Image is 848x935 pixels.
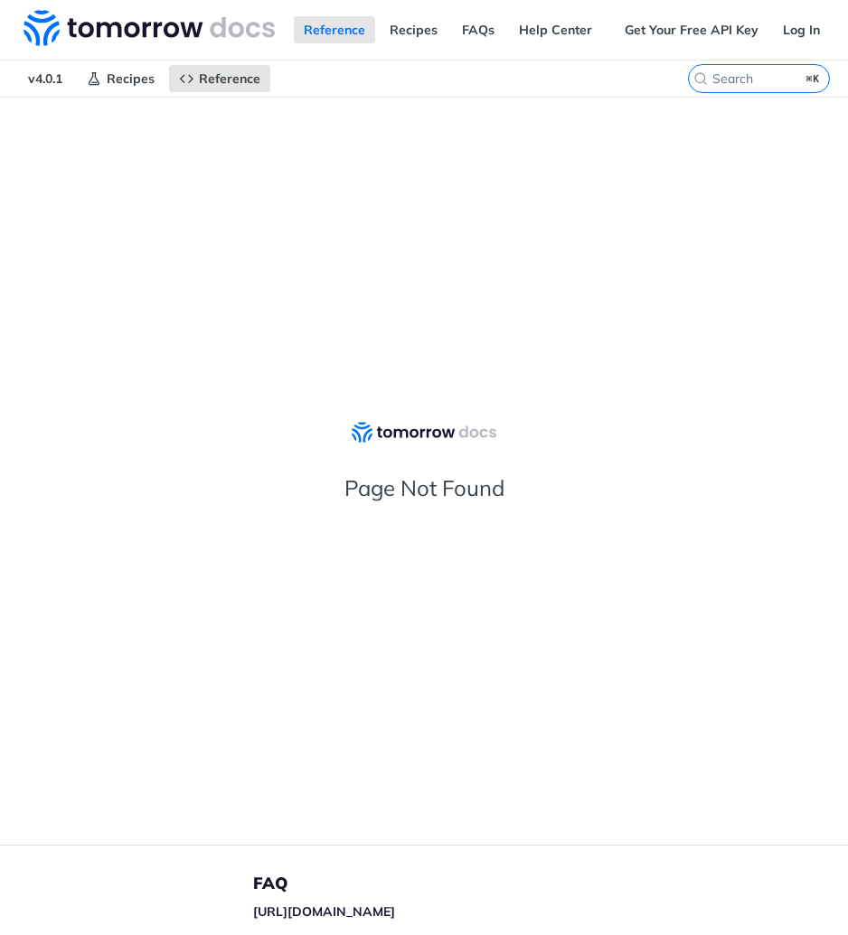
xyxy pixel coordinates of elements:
[77,65,165,92] a: Recipes
[169,65,270,92] a: Reference
[607,16,655,43] a: Blog
[199,70,260,87] span: Reference
[261,474,587,501] h2: Page Not Found
[773,16,830,43] a: Log In
[802,70,824,88] kbd: ⌘K
[509,16,602,43] a: Help Center
[693,71,708,86] svg: Search
[107,70,155,87] span: Recipes
[452,16,504,43] a: FAQs
[294,16,375,43] a: Reference
[24,10,275,46] img: Tomorrow.io Weather API Docs
[253,873,665,894] h5: FAQ
[253,903,395,920] a: [URL][DOMAIN_NAME]
[615,16,768,43] a: Get Your Free API Key
[18,65,72,92] span: v4.0.1
[380,16,448,43] a: Recipes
